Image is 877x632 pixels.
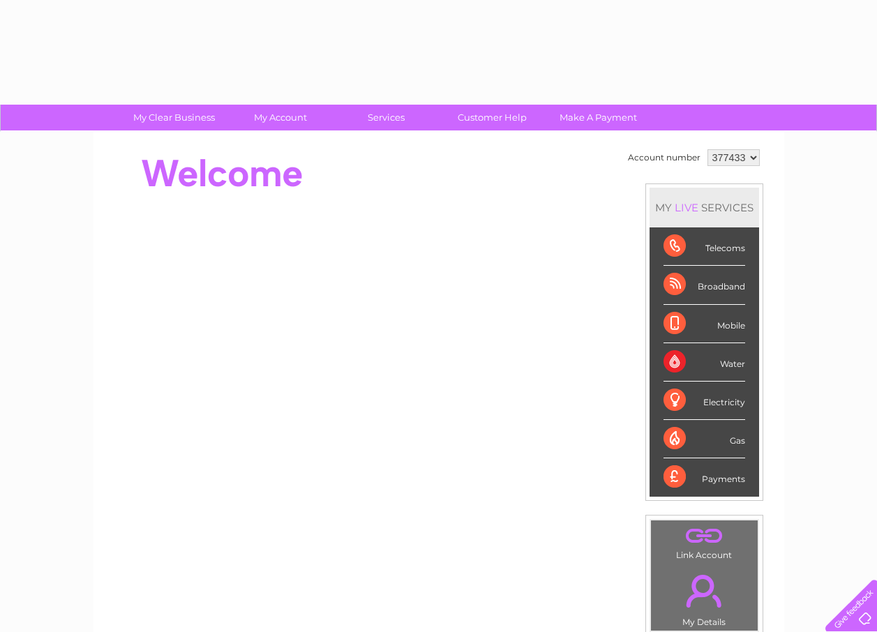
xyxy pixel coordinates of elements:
[329,105,444,130] a: Services
[664,458,745,496] div: Payments
[117,105,232,130] a: My Clear Business
[654,566,754,615] a: .
[650,520,758,564] td: Link Account
[223,105,338,130] a: My Account
[650,188,759,227] div: MY SERVICES
[664,266,745,304] div: Broadband
[664,227,745,266] div: Telecoms
[664,382,745,420] div: Electricity
[435,105,550,130] a: Customer Help
[650,563,758,631] td: My Details
[654,524,754,548] a: .
[664,305,745,343] div: Mobile
[672,201,701,214] div: LIVE
[541,105,656,130] a: Make A Payment
[664,343,745,382] div: Water
[664,420,745,458] div: Gas
[624,146,704,170] td: Account number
